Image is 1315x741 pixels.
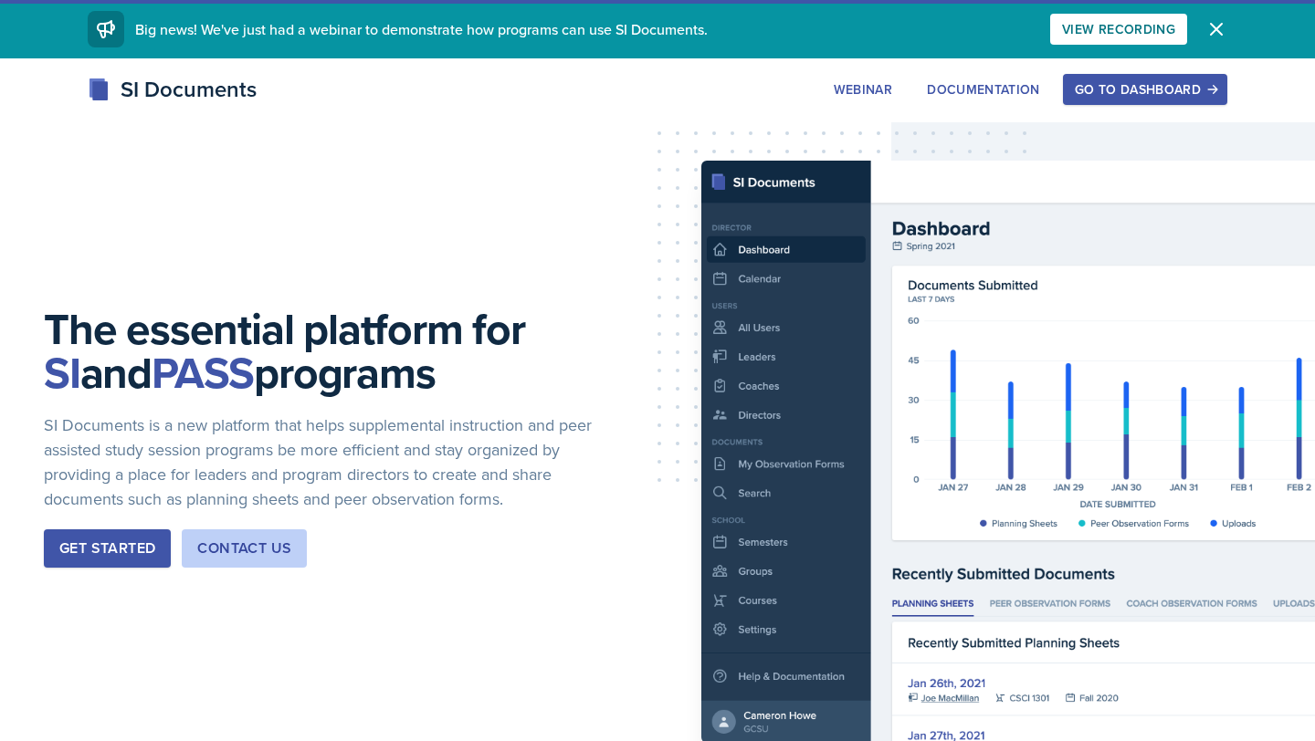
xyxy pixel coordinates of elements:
[44,529,171,568] button: Get Started
[59,537,155,559] div: Get Started
[1062,22,1175,37] div: View Recording
[1063,74,1227,105] button: Go to Dashboard
[88,73,257,106] div: SI Documents
[197,537,291,559] div: Contact Us
[834,82,892,97] div: Webinar
[1075,82,1215,97] div: Go to Dashboard
[822,74,904,105] button: Webinar
[1050,14,1187,45] button: View Recording
[915,74,1052,105] button: Documentation
[135,19,708,39] span: Big news! We've just had a webinar to demonstrate how programs can use SI Documents.
[182,529,307,568] button: Contact Us
[927,82,1040,97] div: Documentation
